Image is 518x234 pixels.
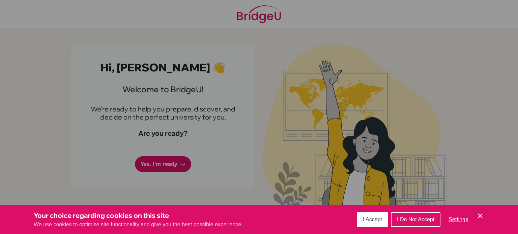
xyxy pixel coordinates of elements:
button: Save and close [476,212,484,220]
button: Settings [443,213,473,226]
span: Settings [449,216,468,222]
button: I Accept [357,212,388,227]
span: I Accept [363,216,382,222]
p: We use cookies to optimise site functionality and give you the best possible experience. [34,221,243,229]
button: I Do Not Accept [391,212,440,227]
h3: Your choice regarding cookies on this site [34,210,243,221]
span: I Do Not Accept [397,216,434,222]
